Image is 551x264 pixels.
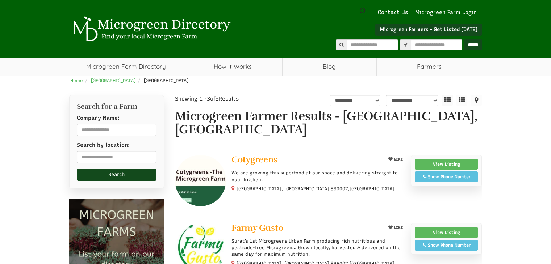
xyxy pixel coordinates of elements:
[77,169,157,181] button: Search
[231,238,405,258] p: Surat’s 1st Microgreens Urban Farm producing rich nutritious and pesticide-free Microgreens. Grow...
[393,157,403,162] span: LIKE
[374,9,412,16] a: Contact Us
[216,95,219,102] span: 3
[415,227,478,238] a: View Listing
[237,186,395,191] small: [GEOGRAPHIC_DATA], [GEOGRAPHIC_DATA], ,
[77,103,157,111] h2: Search for a Farm
[377,58,482,76] span: Farmers
[183,58,282,76] a: How It Works
[415,9,480,16] a: Microgreen Farm Login
[231,154,277,165] span: Cotygreens
[415,159,478,170] a: View Listing
[175,155,226,206] img: Cotygreens
[231,222,283,233] span: Farmy Gusto
[69,58,183,76] a: Microgreen Farm Directory
[207,95,210,102] span: 3
[91,78,136,83] a: [GEOGRAPHIC_DATA]
[70,78,83,83] a: Home
[175,110,482,137] h1: Microgreen Farmer Results - [GEOGRAPHIC_DATA], [GEOGRAPHIC_DATA]
[386,155,405,164] button: LIKE
[393,225,403,230] span: LIKE
[350,186,395,192] span: [GEOGRAPHIC_DATA]
[231,170,405,183] p: We are growing this superfood at our space and delivering straight to your kitchen.
[144,78,189,83] span: [GEOGRAPHIC_DATA]
[386,223,405,232] button: LIKE
[175,95,277,103] div: Showing 1 - of Results
[231,155,380,166] a: Cotygreens
[283,58,376,76] a: Blog
[77,141,130,149] label: Search by location:
[231,223,380,234] a: Farmy Gusto
[77,114,120,122] label: Company Name:
[419,174,474,180] div: Show Phone Number
[331,186,348,192] span: 380007
[375,24,482,36] a: Microgreen Farmers - Get Listed [DATE]
[69,16,232,42] img: Microgreen Directory
[419,242,474,248] div: Show Phone Number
